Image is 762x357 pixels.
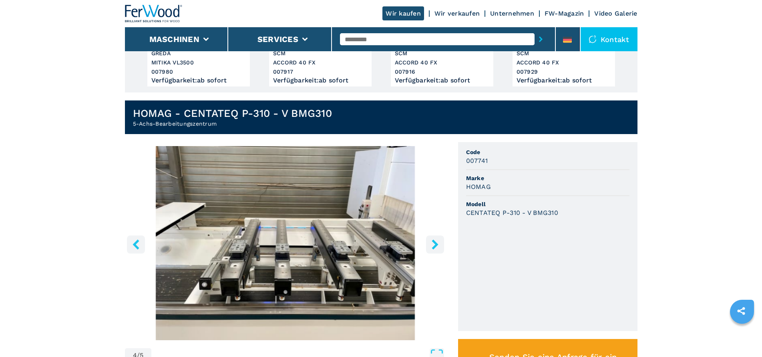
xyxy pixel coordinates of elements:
div: Verfügbarkeit : ab sofort [273,78,368,82]
a: Video Galerie [594,10,637,17]
img: Ferwood [125,5,183,22]
span: Modell [466,200,629,208]
h3: SCM ACCORD 40 FX 007929 [517,49,611,76]
a: Unternehmen [490,10,534,17]
div: Verfügbarkeit : ab sofort [517,78,611,82]
button: submit-button [535,30,547,48]
button: left-button [127,235,145,253]
div: Kontakt [581,27,637,51]
div: Verfügbarkeit : ab sofort [151,78,246,82]
span: Marke [466,174,629,182]
span: Code [466,148,629,156]
div: Go to Slide 4 [125,146,446,340]
h1: HOMAG - CENTATEQ P-310 - V BMG310 [133,107,332,120]
h3: GREDA MITIKA VL3500 007980 [151,49,246,76]
a: sharethis [731,301,751,321]
a: Wir kaufen [382,6,424,20]
h3: SCM ACCORD 40 FX 007916 [395,49,489,76]
button: right-button [426,235,444,253]
h3: HOMAG [466,182,491,191]
h3: SCM ACCORD 40 FX 007917 [273,49,368,76]
a: FW-Magazin [545,10,584,17]
div: Verfügbarkeit : ab sofort [395,78,489,82]
h2: 5-Achs-Bearbeitungszentrum [133,120,332,128]
button: Services [257,34,298,44]
h3: CENTATEQ P-310 - V BMG310 [466,208,558,217]
img: Kontakt [589,35,597,43]
img: 5-Achs-Bearbeitungszentrum HOMAG CENTATEQ P-310 - V BMG310 [125,146,446,340]
h3: 007741 [466,156,488,165]
iframe: Chat [728,321,756,351]
button: Maschinen [149,34,199,44]
a: Wir verkaufen [434,10,480,17]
